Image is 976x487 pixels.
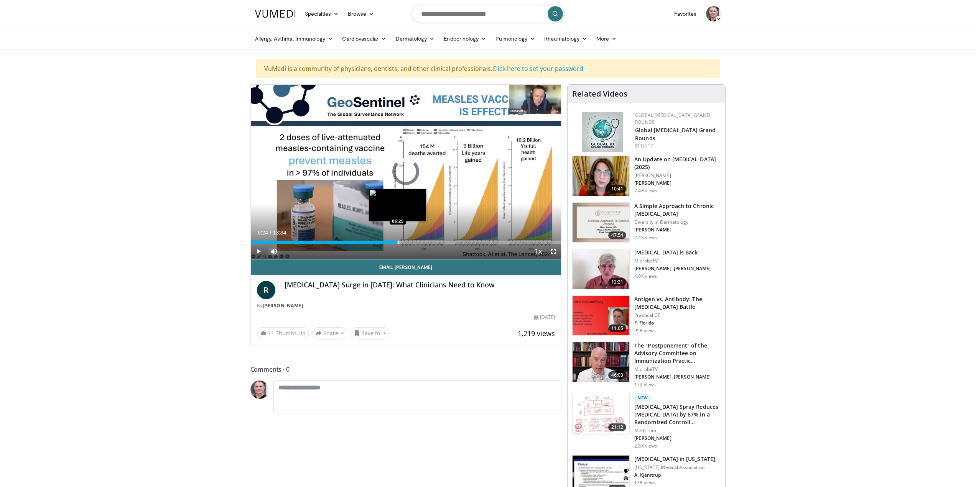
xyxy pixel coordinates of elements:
p: [PERSON_NAME] [634,435,721,441]
div: VuMedi is a community of physicians, dentists, and other clinical professionals. [256,59,720,78]
p: [PERSON_NAME] [634,180,721,186]
span: 10:41 [608,185,627,193]
a: Browse [343,6,379,21]
h3: [MEDICAL_DATA] is Back [634,249,711,256]
p: A. Kjemtrup [634,472,715,478]
img: 500bc2c6-15b5-4613-8fa2-08603c32877b.150x105_q85_crop-smart_upscale.jpg [573,394,629,434]
span: 12:21 [608,278,627,286]
h4: [MEDICAL_DATA] Surge in [DATE]: What Clinicians Need to Know [285,281,555,289]
img: e456a1d5-25c5-46f9-913a-7a343587d2a7.png.150x105_q85_autocrop_double_scale_upscale_version-0.2.png [582,112,623,152]
a: 11:05 Antigen vs. Antibody: The [MEDICAL_DATA] Battle Practical GP F. Florido 958 views [572,295,721,336]
a: [PERSON_NAME] [263,302,303,309]
img: af6f1632-5dd6-47ad-ac79-7c9432ac1183.150x105_q85_crop-smart_upscale.jpg [573,342,629,382]
img: dc941aa0-c6d2-40bd-ba0f-da81891a6313.png.150x105_q85_crop-smart_upscale.png [573,203,629,243]
h3: Antigen vs. Antibody: The [MEDICAL_DATA] Battle [634,295,721,311]
img: Avatar [706,6,721,21]
a: 46:03 The "Postponement" of the Advisory Committee on Immunization Practic… MicrobeTV [PERSON_NAM... [572,342,721,388]
p: Practical GP [634,312,721,318]
button: Share [312,327,348,339]
p: 958 views [634,328,656,334]
a: Pulmonology [491,31,540,46]
img: VuMedi Logo [255,10,296,18]
a: 11 Thumbs Up [257,327,309,339]
img: 7472b800-47d2-44da-b92c-526da50404a8.150x105_q85_crop-smart_upscale.jpg [573,296,629,336]
p: 2.4K views [634,234,657,241]
button: Playback Rate [530,244,546,259]
a: Allergy, Asthma, Immunology [250,31,338,46]
a: 47:54 A Simple Approach to Chronic [MEDICAL_DATA] Diversity in Dermatology [PERSON_NAME] 2.4K views [572,202,721,243]
a: Rheumatology [540,31,592,46]
a: Endocrinology [439,31,491,46]
span: 47:54 [608,231,627,239]
a: 10:41 An Update on [MEDICAL_DATA] (2025) [PERSON_NAME] [PERSON_NAME] 7.4K views [572,156,721,196]
p: MicrobeTV [634,258,711,264]
a: Global [MEDICAL_DATA] Grand Rounds [635,112,710,125]
span: 11:05 [608,325,627,332]
h4: Related Videos [572,89,627,98]
a: 21:12 New [MEDICAL_DATA] Spray Reduces [MEDICAL_DATA] by 67% in a Randomized Controll… MedCram [P... [572,394,721,449]
button: Save to [351,327,390,339]
a: Click here to set your password [492,64,583,73]
h3: An Update on [MEDICAL_DATA] (2025) [634,156,721,171]
a: R [257,281,275,299]
button: Mute [266,244,281,259]
div: [DATE] [635,143,719,149]
p: 172 views [634,382,656,388]
a: Dermatology [391,31,439,46]
a: More [592,31,621,46]
span: 1,219 views [518,329,555,338]
p: 4.0K views [634,273,657,279]
p: [PERSON_NAME] [634,227,721,233]
div: Progress Bar [251,241,561,244]
img: 537ec807-323d-43b7-9fe0-bad00a6af604.150x105_q85_crop-smart_upscale.jpg [573,249,629,289]
p: 2.8K views [634,443,657,449]
p: New [634,394,651,402]
a: Email [PERSON_NAME] [251,259,561,275]
p: [PERSON_NAME], [PERSON_NAME] [634,374,721,380]
p: [PERSON_NAME] [634,172,721,179]
h3: The "Postponement" of the Advisory Committee on Immunization Practic… [634,342,721,365]
button: Fullscreen [546,244,561,259]
p: MicrobeTV [634,366,721,372]
span: Comments 0 [250,364,562,374]
p: [US_STATE] Medical Association [634,464,715,471]
video-js: Video Player [251,85,561,259]
span: / [270,230,272,236]
span: 13:34 [273,230,286,236]
a: 12:21 [MEDICAL_DATA] is Back MicrobeTV [PERSON_NAME], [PERSON_NAME] 4.0K views [572,249,721,289]
input: Search topics, interventions [411,5,565,23]
h3: [MEDICAL_DATA] in [US_STATE] [634,455,715,463]
span: 11 [268,330,274,337]
span: 6:24 [258,230,268,236]
p: [PERSON_NAME], [PERSON_NAME] [634,266,711,272]
a: Favorites [670,6,701,21]
a: Global [MEDICAL_DATA] Grand Rounds [635,126,716,142]
p: F. Florido [634,320,721,326]
p: 7.4K views [634,188,657,194]
p: MedCram [634,428,721,434]
div: [DATE] [534,314,555,321]
img: 48af3e72-e66e-47da-b79f-f02e7cc46b9b.png.150x105_q85_crop-smart_upscale.png [573,156,629,196]
a: Cardiovascular [337,31,391,46]
span: 46:03 [608,371,627,379]
p: 138 views [634,480,656,486]
a: Specialties [300,6,344,21]
button: Play [251,244,266,259]
p: Diversity in Dermatology [634,219,721,225]
h3: [MEDICAL_DATA] Spray Reduces [MEDICAL_DATA] by 67% in a Randomized Controll… [634,403,721,426]
img: image.jpeg [369,189,426,221]
h3: A Simple Approach to Chronic [MEDICAL_DATA] [634,202,721,218]
span: 21:12 [608,423,627,431]
div: By [257,302,555,309]
img: Avatar [250,380,269,399]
